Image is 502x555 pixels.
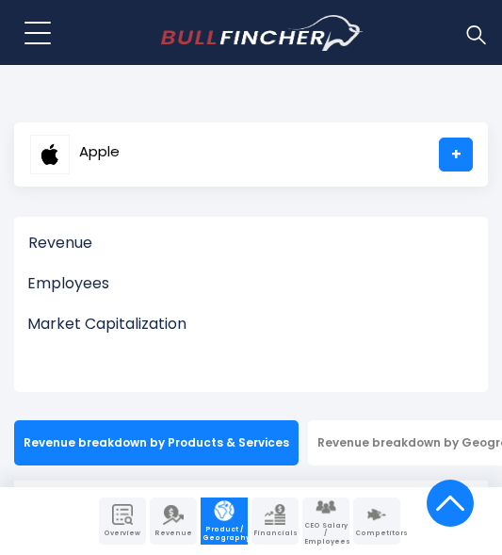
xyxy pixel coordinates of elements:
[161,15,364,51] img: bullfincher logo
[161,15,364,51] a: Go to homepage
[355,530,398,537] span: Competitors
[27,315,473,333] span: Market Capitalization
[302,498,349,545] a: Company Employees
[27,274,473,292] span: Employees
[304,522,348,546] span: CEO Salary / Employees
[101,530,144,537] span: Overview
[152,530,195,537] span: Revenue
[439,138,473,171] a: +
[28,234,474,274] a: Revenue
[150,498,197,545] a: Company Revenue
[353,498,400,545] a: Company Competitors
[99,498,146,545] a: Company Overview
[251,498,299,545] a: Company Financials
[29,138,121,171] a: Apple
[201,498,248,545] a: Company Product/Geography
[79,144,120,160] span: Apple
[28,234,474,252] span: Revenue
[202,526,246,542] span: Product / Geography
[253,530,297,537] span: Financials
[27,315,473,355] a: Market Capitalization
[30,135,70,174] img: AAPL logo
[14,420,299,465] div: Revenue breakdown by Products & Services
[27,274,473,315] a: Employees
